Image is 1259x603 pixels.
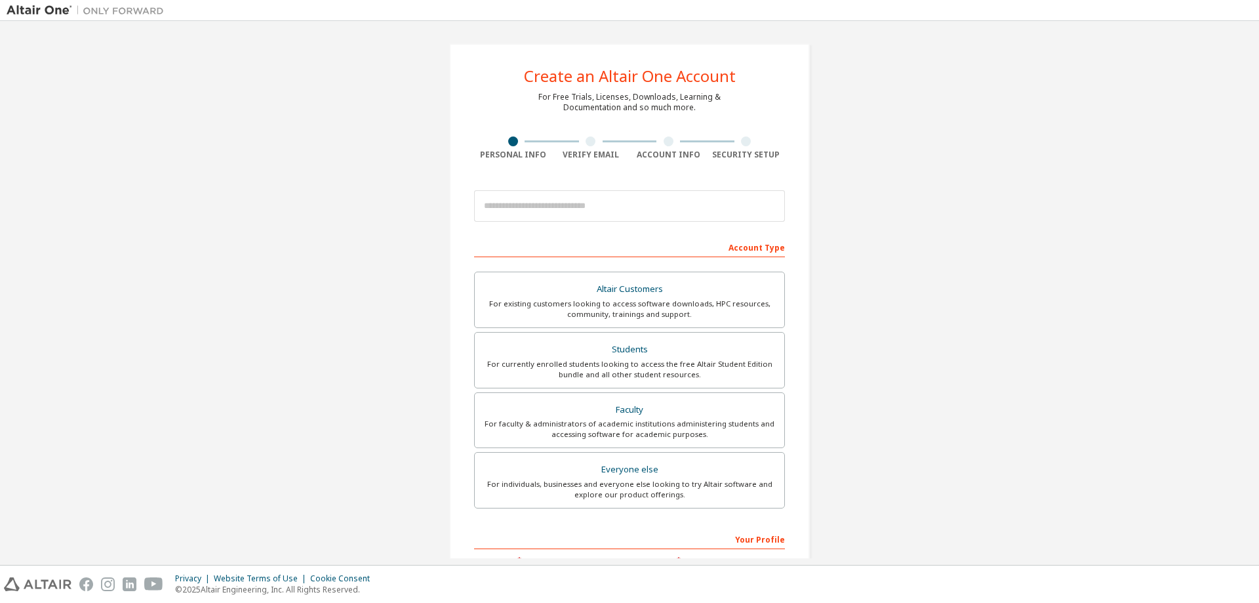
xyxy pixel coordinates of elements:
div: Everyone else [483,461,776,479]
img: youtube.svg [144,577,163,591]
img: instagram.svg [101,577,115,591]
p: © 2025 Altair Engineering, Inc. All Rights Reserved. [175,584,378,595]
label: First Name [474,556,626,566]
div: Verify Email [552,150,630,160]
img: facebook.svg [79,577,93,591]
div: Account Type [474,236,785,257]
div: Create an Altair One Account [524,68,736,84]
div: Your Profile [474,528,785,549]
div: For Free Trials, Licenses, Downloads, Learning & Documentation and so much more. [538,92,721,113]
div: Account Info [629,150,708,160]
div: Students [483,341,776,359]
label: Last Name [633,556,785,566]
div: Personal Info [474,150,552,160]
img: Altair One [7,4,170,17]
img: altair_logo.svg [4,577,71,591]
div: Privacy [175,573,214,584]
div: Security Setup [708,150,786,160]
div: For faculty & administrators of academic institutions administering students and accessing softwa... [483,419,776,440]
div: Faculty [483,401,776,419]
div: Cookie Consent [310,573,378,584]
div: Website Terms of Use [214,573,310,584]
div: Altair Customers [483,280,776,299]
div: For existing customers looking to access software downloads, HPC resources, community, trainings ... [483,299,776,320]
div: For individuals, businesses and everyone else looking to try Altair software and explore our prod... [483,479,776,500]
div: For currently enrolled students looking to access the free Altair Student Edition bundle and all ... [483,359,776,380]
img: linkedin.svg [123,577,136,591]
